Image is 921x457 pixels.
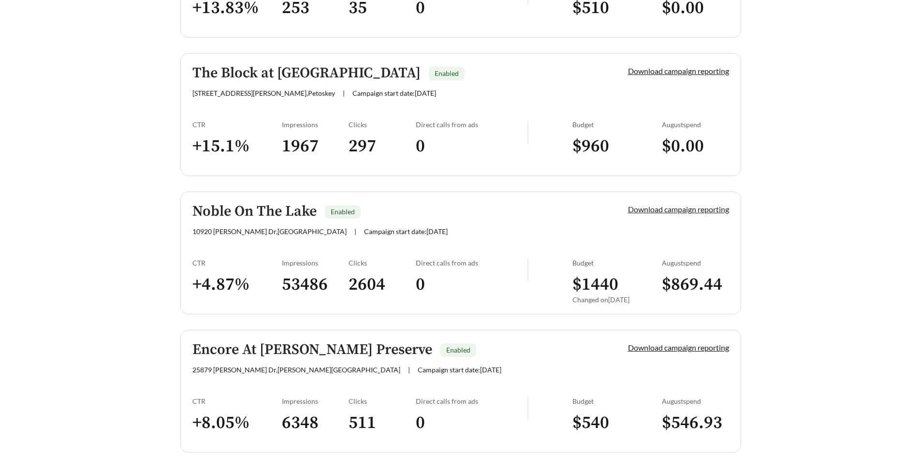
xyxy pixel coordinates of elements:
[527,397,528,420] img: line
[349,412,416,434] h3: 511
[572,397,662,405] div: Budget
[662,259,729,267] div: August spend
[349,274,416,295] h3: 2604
[192,412,282,434] h3: + 8.05 %
[282,412,349,434] h3: 6348
[180,53,741,176] a: The Block at [GEOGRAPHIC_DATA]Enabled[STREET_ADDRESS][PERSON_NAME],Petoskey|Campaign start date:[...
[435,69,459,77] span: Enabled
[572,135,662,157] h3: $ 960
[192,135,282,157] h3: + 15.1 %
[192,120,282,129] div: CTR
[192,274,282,295] h3: + 4.87 %
[354,227,356,236] span: |
[192,397,282,405] div: CTR
[192,259,282,267] div: CTR
[416,412,527,434] h3: 0
[282,274,349,295] h3: 53486
[349,120,416,129] div: Clicks
[349,135,416,157] h3: 297
[192,227,347,236] span: 10920 [PERSON_NAME] Dr , [GEOGRAPHIC_DATA]
[364,227,448,236] span: Campaign start date: [DATE]
[572,412,662,434] h3: $ 540
[282,397,349,405] div: Impressions
[180,192,741,314] a: Noble On The LakeEnabled10920 [PERSON_NAME] Dr,[GEOGRAPHIC_DATA]|Campaign start date:[DATE]Downlo...
[662,135,729,157] h3: $ 0.00
[416,397,527,405] div: Direct calls from ads
[416,120,527,129] div: Direct calls from ads
[662,274,729,295] h3: $ 869.44
[282,135,349,157] h3: 1967
[180,330,741,453] a: Encore At [PERSON_NAME] PreserveEnabled25879 [PERSON_NAME] Dr,[PERSON_NAME][GEOGRAPHIC_DATA]|Camp...
[349,259,416,267] div: Clicks
[662,397,729,405] div: August spend
[416,259,527,267] div: Direct calls from ads
[192,342,432,358] h5: Encore At [PERSON_NAME] Preserve
[418,366,501,374] span: Campaign start date: [DATE]
[408,366,410,374] span: |
[628,205,729,214] a: Download campaign reporting
[352,89,436,97] span: Campaign start date: [DATE]
[572,274,662,295] h3: $ 1440
[282,259,349,267] div: Impressions
[192,89,335,97] span: [STREET_ADDRESS][PERSON_NAME] , Petoskey
[527,259,528,282] img: line
[527,120,528,144] img: line
[331,207,355,216] span: Enabled
[416,135,527,157] h3: 0
[192,366,400,374] span: 25879 [PERSON_NAME] Dr , [PERSON_NAME][GEOGRAPHIC_DATA]
[349,397,416,405] div: Clicks
[343,89,345,97] span: |
[572,120,662,129] div: Budget
[572,295,662,304] div: Changed on [DATE]
[416,274,527,295] h3: 0
[446,346,470,354] span: Enabled
[572,259,662,267] div: Budget
[192,204,317,220] h5: Noble On The Lake
[662,412,729,434] h3: $ 546.93
[192,65,421,81] h5: The Block at [GEOGRAPHIC_DATA]
[282,120,349,129] div: Impressions
[628,66,729,75] a: Download campaign reporting
[662,120,729,129] div: August spend
[628,343,729,352] a: Download campaign reporting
